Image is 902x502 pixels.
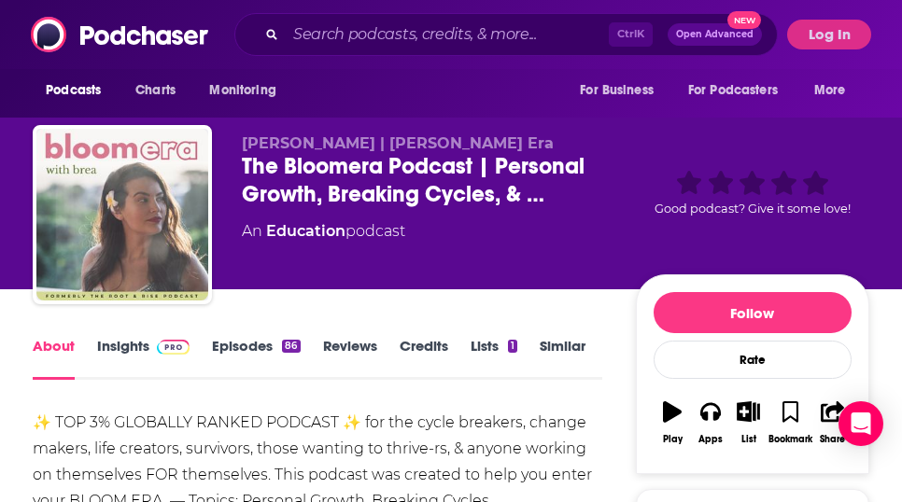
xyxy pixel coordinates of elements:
div: An podcast [242,220,405,243]
button: open menu [196,73,300,108]
button: open menu [33,73,125,108]
div: Share [820,434,845,445]
button: Play [654,389,692,456]
div: Bookmark [768,434,812,445]
div: Open Intercom Messenger [839,401,883,446]
div: Play [663,434,683,445]
img: The Bloomera Podcast | Personal Growth, Breaking Cycles, & Healing Trauma (your BLOOM ERA) [36,129,208,300]
button: Bookmark [768,389,813,456]
span: Ctrl K [609,22,653,47]
button: open menu [801,73,869,108]
div: Apps [698,434,723,445]
button: Open AdvancedNew [668,23,762,46]
span: More [814,77,846,104]
div: 1 [508,340,517,353]
span: For Podcasters [688,77,778,104]
a: Charts [123,73,187,108]
a: Similar [540,337,585,380]
span: For Business [580,77,654,104]
img: Podchaser Pro [157,340,190,355]
div: Search podcasts, credits, & more... [234,13,778,56]
a: About [33,337,75,380]
span: Good podcast? Give it some love! [655,202,851,216]
div: 86 [282,340,300,353]
button: Apps [692,389,730,456]
input: Search podcasts, credits, & more... [286,20,609,49]
a: InsightsPodchaser Pro [97,337,190,380]
div: Good podcast? Give it some love! [636,134,869,250]
button: open menu [567,73,677,108]
a: Episodes86 [212,337,300,380]
a: Lists1 [471,337,517,380]
a: Education [266,222,345,240]
div: Rate [654,341,852,379]
span: New [727,11,761,29]
span: Charts [135,77,176,104]
a: Credits [400,337,448,380]
span: [PERSON_NAME] | [PERSON_NAME] Era [242,134,554,152]
button: Log In [787,20,871,49]
button: open menu [676,73,805,108]
a: Reviews [323,337,377,380]
span: Open Advanced [676,30,754,39]
button: Follow [654,292,852,333]
img: Podchaser - Follow, Share and Rate Podcasts [31,17,210,52]
button: List [729,389,768,456]
span: Monitoring [209,77,275,104]
div: List [741,434,756,445]
span: Podcasts [46,77,101,104]
button: Share [813,389,852,456]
